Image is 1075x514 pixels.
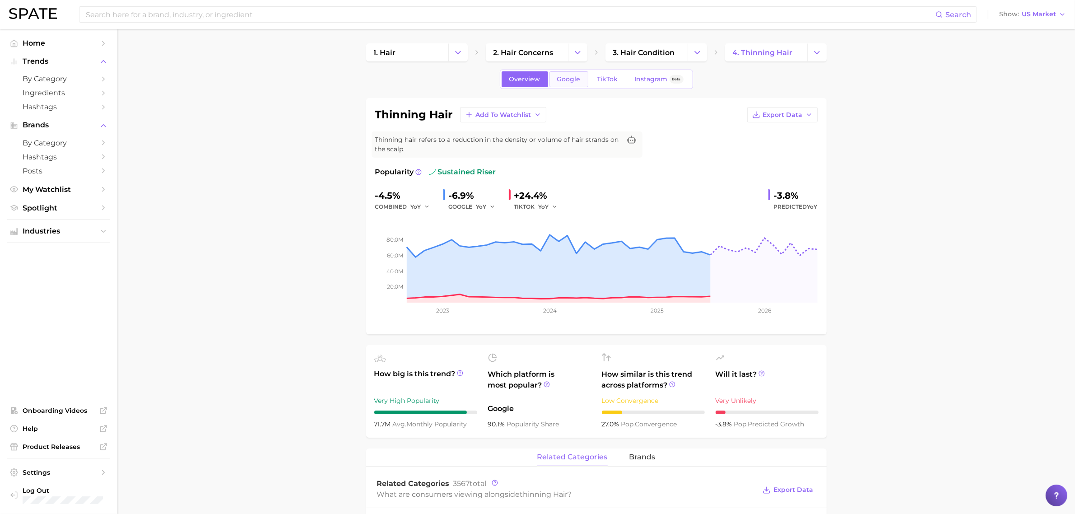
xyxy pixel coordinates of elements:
input: Search here for a brand, industry, or ingredient [85,7,935,22]
tspan: 2025 [651,307,664,314]
a: Log out. Currently logged in with e-mail michelle.ng@mavbeautybrands.com. [7,484,110,507]
button: Export Data [760,484,815,496]
tspan: 2026 [758,307,771,314]
span: Popularity [375,167,414,178]
span: US Market [1022,12,1056,17]
span: Ingredients [23,89,95,97]
span: by Category [23,75,95,83]
span: Home [23,39,95,47]
div: 2 / 10 [602,411,705,414]
span: Brands [23,121,95,129]
div: Very High Popularity [374,395,477,406]
a: 2. hair concerns [486,43,568,61]
a: Overview [502,71,548,87]
span: YoY [807,203,818,210]
a: Onboarding Videos [7,404,110,417]
span: Help [23,425,95,433]
div: What are consumers viewing alongside ? [377,488,756,500]
button: YoY [476,201,496,212]
span: by Category [23,139,95,147]
a: InstagramBeta [627,71,691,87]
span: Trends [23,57,95,65]
a: Help [7,422,110,435]
span: Related Categories [377,479,450,488]
span: Overview [509,75,540,83]
a: Posts [7,164,110,178]
span: 90.1% [488,420,507,428]
img: SPATE [9,8,57,19]
div: -4.5% [375,188,436,203]
span: 3567 [453,479,470,488]
button: YoY [539,201,558,212]
span: Which platform is most popular? [488,369,591,399]
span: Google [557,75,581,83]
a: My Watchlist [7,182,110,196]
button: Change Category [688,43,707,61]
span: Log Out [23,486,139,495]
span: thinning hair [520,490,568,499]
a: by Category [7,136,110,150]
button: Brands [7,118,110,132]
span: related categories [537,453,608,461]
span: Industries [23,227,95,235]
span: 1. hair [374,48,396,57]
button: Change Category [807,43,827,61]
span: popularity share [507,420,559,428]
a: TikTok [590,71,626,87]
span: Google [488,403,591,414]
span: Show [999,12,1019,17]
a: Settings [7,466,110,479]
h1: thinning hair [375,109,453,120]
button: Add to Watchlist [460,107,546,122]
div: GOOGLE [449,201,502,212]
span: Search [945,10,971,19]
div: Very Unlikely [716,395,819,406]
a: 3. hair condition [605,43,688,61]
button: Industries [7,224,110,238]
span: Product Releases [23,443,95,451]
div: combined [375,201,436,212]
abbr: average [393,420,407,428]
span: Will it last? [716,369,819,391]
a: Ingredients [7,86,110,100]
span: 71.7m [374,420,393,428]
span: Hashtags [23,153,95,161]
span: YoY [476,203,487,210]
div: 1 / 10 [716,411,819,414]
button: Trends [7,55,110,68]
a: Hashtags [7,150,110,164]
div: -6.9% [449,188,502,203]
tspan: 2024 [543,307,556,314]
a: Product Releases [7,440,110,453]
div: -3.8% [774,188,818,203]
div: Low Convergence [602,395,705,406]
a: Spotlight [7,201,110,215]
abbr: popularity index [621,420,635,428]
a: Hashtags [7,100,110,114]
button: YoY [411,201,430,212]
span: total [453,479,487,488]
span: 27.0% [602,420,621,428]
div: 9 / 10 [374,411,477,414]
span: Spotlight [23,204,95,212]
span: TikTok [597,75,618,83]
span: Add to Watchlist [476,111,531,119]
button: Export Data [747,107,818,122]
span: Predicted [774,201,818,212]
span: 4. thinning hair [733,48,793,57]
span: Settings [23,468,95,477]
a: 4. thinning hair [725,43,807,61]
div: +24.4% [514,188,564,203]
span: Export Data [774,486,814,494]
span: Beta [672,75,681,83]
span: Instagram [635,75,668,83]
span: My Watchlist [23,185,95,194]
button: ShowUS Market [997,9,1068,20]
tspan: 2023 [436,307,449,314]
span: 3. hair condition [613,48,675,57]
a: Google [549,71,588,87]
a: by Category [7,72,110,86]
span: Onboarding Videos [23,407,95,415]
span: brands [629,453,656,461]
button: Change Category [568,43,587,61]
